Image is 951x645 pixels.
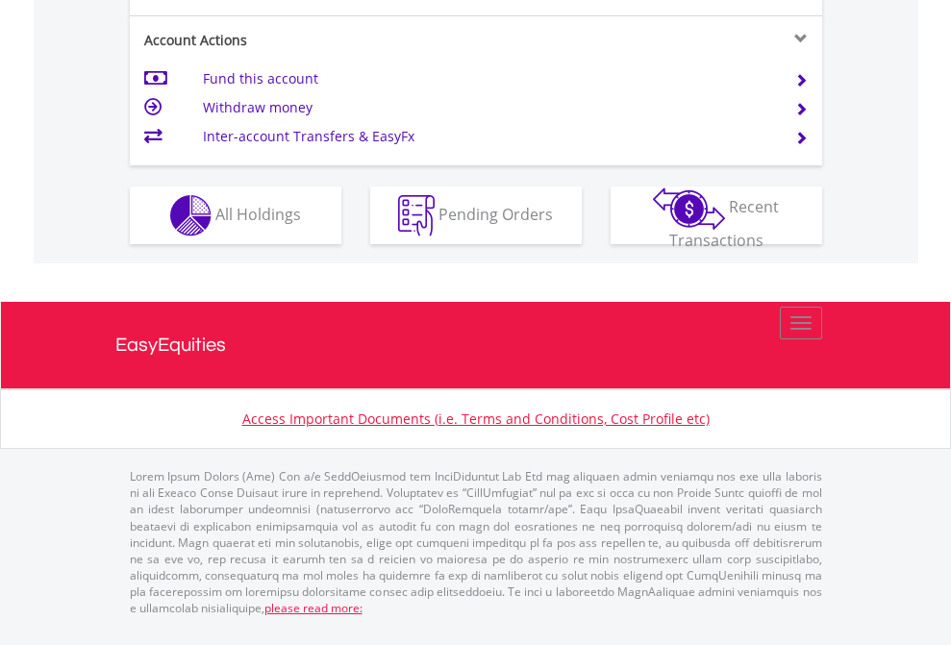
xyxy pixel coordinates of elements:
[170,195,212,236] img: holdings-wht.png
[130,31,476,50] div: Account Actions
[264,600,363,616] a: please read more:
[438,203,553,224] span: Pending Orders
[398,195,435,236] img: pending_instructions-wht.png
[215,203,301,224] span: All Holdings
[203,64,771,93] td: Fund this account
[611,186,822,244] button: Recent Transactions
[130,468,822,616] p: Lorem Ipsum Dolors (Ame) Con a/e SeddOeiusmod tem InciDiduntut Lab Etd mag aliquaen admin veniamq...
[370,186,582,244] button: Pending Orders
[203,93,771,122] td: Withdraw money
[115,302,837,388] a: EasyEquities
[653,187,725,230] img: transactions-zar-wht.png
[203,122,771,151] td: Inter-account Transfers & EasyFx
[242,409,710,428] a: Access Important Documents (i.e. Terms and Conditions, Cost Profile etc)
[130,186,341,244] button: All Holdings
